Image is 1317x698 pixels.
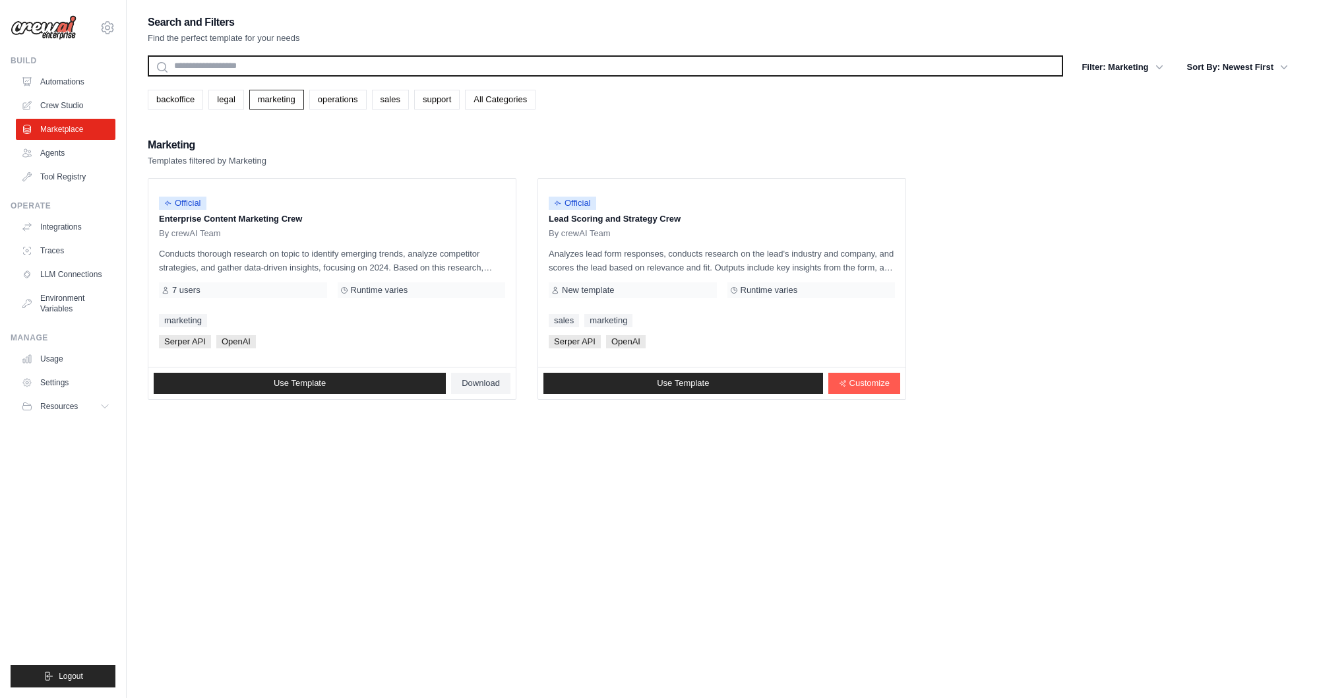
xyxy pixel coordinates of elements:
[451,373,510,394] a: Download
[741,285,798,296] span: Runtime varies
[249,90,304,110] a: marketing
[16,143,115,164] a: Agents
[16,166,115,187] a: Tool Registry
[16,372,115,393] a: Settings
[16,288,115,319] a: Environment Variables
[309,90,367,110] a: operations
[208,90,243,110] a: legal
[351,285,408,296] span: Runtime varies
[462,378,500,389] span: Download
[606,335,646,348] span: OpenAI
[159,314,207,327] a: marketing
[828,373,900,394] a: Customize
[1179,55,1296,79] button: Sort By: Newest First
[414,90,460,110] a: support
[16,240,115,261] a: Traces
[562,285,614,296] span: New template
[16,216,115,238] a: Integrations
[159,197,206,210] span: Official
[543,373,823,394] a: Use Template
[465,90,536,110] a: All Categories
[549,335,601,348] span: Serper API
[16,396,115,417] button: Resources
[148,154,266,168] p: Templates filtered by Marketing
[159,335,211,348] span: Serper API
[549,212,895,226] p: Lead Scoring and Strategy Crew
[154,373,446,394] a: Use Template
[549,247,895,274] p: Analyzes lead form responses, conducts research on the lead's industry and company, and scores th...
[11,15,77,40] img: Logo
[372,90,409,110] a: sales
[16,264,115,285] a: LLM Connections
[148,13,300,32] h2: Search and Filters
[16,348,115,369] a: Usage
[549,197,596,210] span: Official
[657,378,709,389] span: Use Template
[159,212,505,226] p: Enterprise Content Marketing Crew
[11,665,115,687] button: Logout
[59,671,83,682] span: Logout
[148,136,266,154] h2: Marketing
[148,90,203,110] a: backoffice
[16,95,115,116] a: Crew Studio
[11,333,115,343] div: Manage
[549,314,579,327] a: sales
[159,228,221,239] span: By crewAI Team
[11,55,115,66] div: Build
[1074,55,1171,79] button: Filter: Marketing
[16,71,115,92] a: Automations
[549,228,611,239] span: By crewAI Team
[148,32,300,45] p: Find the perfect template for your needs
[584,314,632,327] a: marketing
[159,247,505,274] p: Conducts thorough research on topic to identify emerging trends, analyze competitor strategies, a...
[274,378,326,389] span: Use Template
[849,378,890,389] span: Customize
[16,119,115,140] a: Marketplace
[216,335,256,348] span: OpenAI
[11,201,115,211] div: Operate
[40,401,78,412] span: Resources
[172,285,200,296] span: 7 users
